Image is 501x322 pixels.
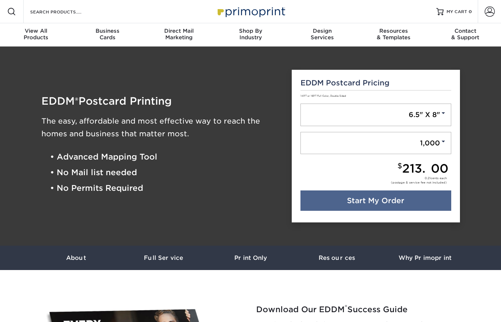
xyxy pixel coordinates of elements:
[256,305,463,314] h2: Download Our EDDM Success Guide
[214,4,287,19] img: Primoprint
[286,23,358,47] a: DesignServices
[300,79,451,87] h5: EDDM Postcard Pricing
[50,165,281,180] li: • No Mail list needed
[300,94,346,97] small: 14PT or 16PT Full Color, Double Sided
[75,96,78,106] span: ®
[286,28,358,34] span: Design
[300,190,451,211] a: Start My Order
[300,132,451,154] a: 1,000
[294,246,381,270] a: Resources
[425,176,431,180] span: 0.21
[41,115,281,140] h3: The easy, affordable and most effective way to reach the homes and business that matter most.
[402,161,448,176] span: 213.00
[345,303,347,311] sup: ®
[286,28,358,41] div: Services
[447,9,467,15] span: MY CART
[72,23,143,47] a: BusinessCards
[429,28,501,41] div: & Support
[143,23,215,47] a: Direct MailMarketing
[358,23,429,47] a: Resources& Templates
[300,104,451,126] a: 6.5" X 8"
[381,246,469,270] a: Why Primoprint
[358,28,429,34] span: Resources
[50,149,281,165] li: • Advanced Mapping Tool
[29,7,100,16] input: SEARCH PRODUCTS.....
[215,23,286,47] a: Shop ByIndustry
[215,28,286,34] span: Shop By
[207,246,294,270] a: Print Only
[72,28,143,34] span: Business
[41,96,281,106] h1: EDDM Postcard Printing
[33,254,120,261] h3: About
[391,176,447,185] div: cents each (postage & service fee not included)
[207,254,294,261] h3: Print Only
[120,254,207,261] h3: Full Service
[429,23,501,47] a: Contact& Support
[143,28,215,41] div: Marketing
[50,181,281,196] li: • No Permits Required
[143,28,215,34] span: Direct Mail
[120,246,207,270] a: Full Service
[294,254,381,261] h3: Resources
[469,9,472,14] span: 0
[397,162,402,170] small: $
[215,28,286,41] div: Industry
[33,246,120,270] a: About
[72,28,143,41] div: Cards
[429,28,501,34] span: Contact
[381,254,469,261] h3: Why Primoprint
[358,28,429,41] div: & Templates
